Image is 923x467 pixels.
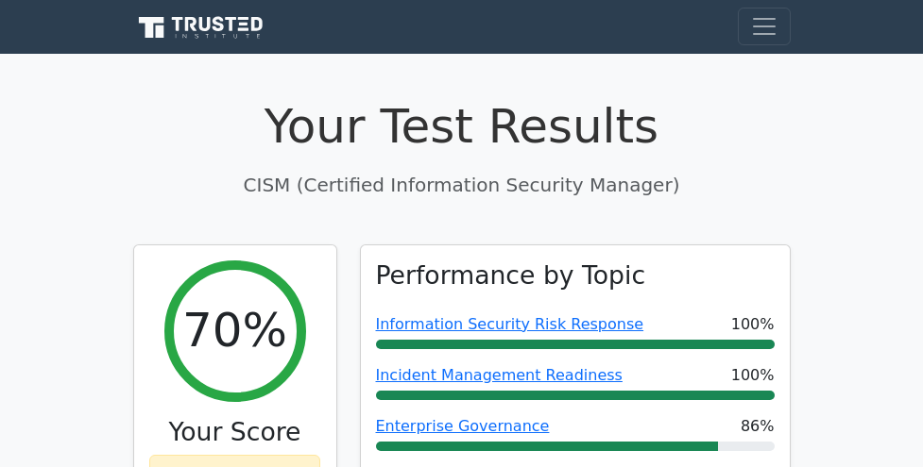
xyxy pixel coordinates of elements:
h3: Your Score [149,417,321,447]
span: 100% [731,364,775,387]
h1: Your Test Results [133,99,791,156]
p: CISM (Certified Information Security Manager) [133,171,791,199]
a: Information Security Risk Response [376,315,644,333]
a: Incident Management Readiness [376,366,623,384]
button: Toggle navigation [738,8,791,45]
h2: 70% [182,303,287,359]
span: 100% [731,313,775,336]
a: Enterprise Governance [376,417,550,435]
h3: Performance by Topic [376,260,646,291]
span: 86% [741,415,775,438]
